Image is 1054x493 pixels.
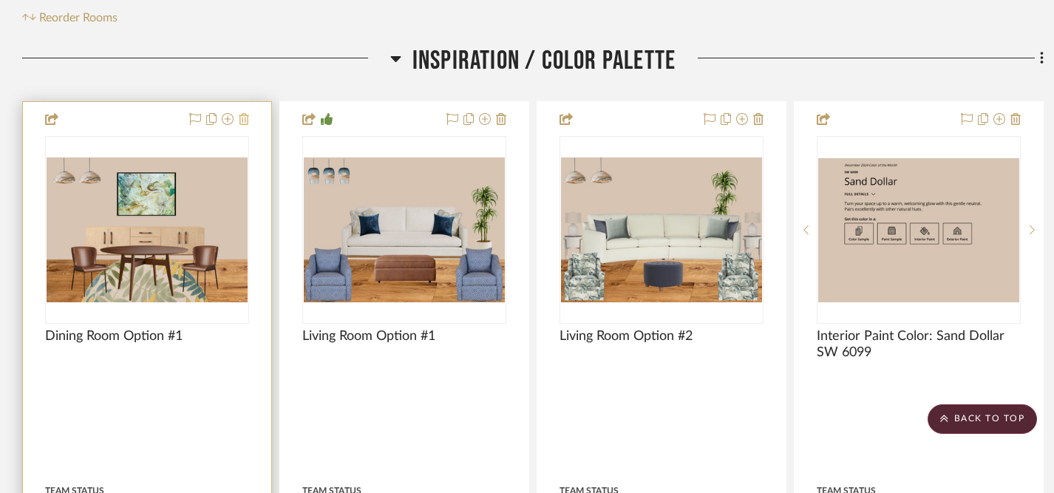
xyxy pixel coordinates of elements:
span: Living Room Option #2 [560,328,693,344]
button: Reorder Rooms [22,9,118,27]
div: 0 [303,137,506,323]
span: Inspiration / Color Palette [412,45,676,77]
div: 0 [46,137,248,323]
span: Reorder Rooms [39,9,118,27]
span: Living Room Option #1 [302,328,435,344]
span: Interior Paint Color: Sand Dollar SW 6099 [817,328,1021,361]
img: Dining Room Option #1 [47,157,248,302]
img: Living Room Option #1 [304,157,505,302]
img: Living Room Option #2 [561,157,762,302]
scroll-to-top-button: BACK TO TOP [928,404,1037,434]
span: Dining Room Option #1 [45,328,183,344]
img: Interior Paint Color: Sand Dollar SW 6099 [818,158,1019,302]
